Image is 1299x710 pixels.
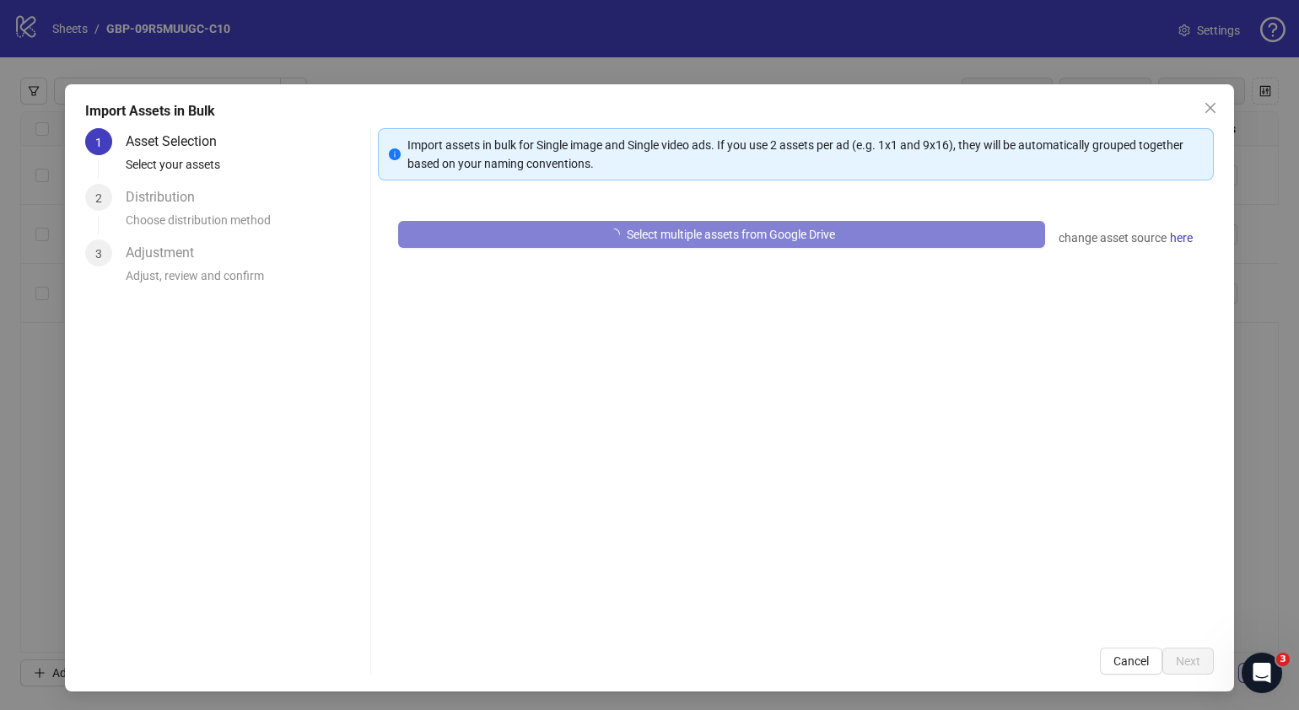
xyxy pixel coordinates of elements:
[608,229,620,240] span: loading
[85,101,1214,121] div: Import Assets in Bulk
[1113,654,1149,668] span: Cancel
[126,128,230,155] div: Asset Selection
[1197,94,1224,121] button: Close
[398,221,1045,248] button: Select multiple assets from Google Drive
[95,191,102,205] span: 2
[95,247,102,261] span: 3
[1276,653,1290,666] span: 3
[407,136,1203,173] div: Import assets in bulk for Single image and Single video ads. If you use 2 assets per ad (e.g. 1x1...
[126,266,364,295] div: Adjust, review and confirm
[627,228,835,241] span: Select multiple assets from Google Drive
[1204,101,1217,115] span: close
[126,155,364,184] div: Select your assets
[1169,228,1194,248] a: here
[95,136,102,149] span: 1
[1100,648,1162,675] button: Cancel
[389,148,401,160] span: info-circle
[1170,229,1193,247] span: here
[1059,228,1194,248] div: change asset source
[126,211,364,239] div: Choose distribution method
[126,184,208,211] div: Distribution
[1162,648,1214,675] button: Next
[126,239,208,266] div: Adjustment
[1242,653,1282,693] iframe: Intercom live chat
